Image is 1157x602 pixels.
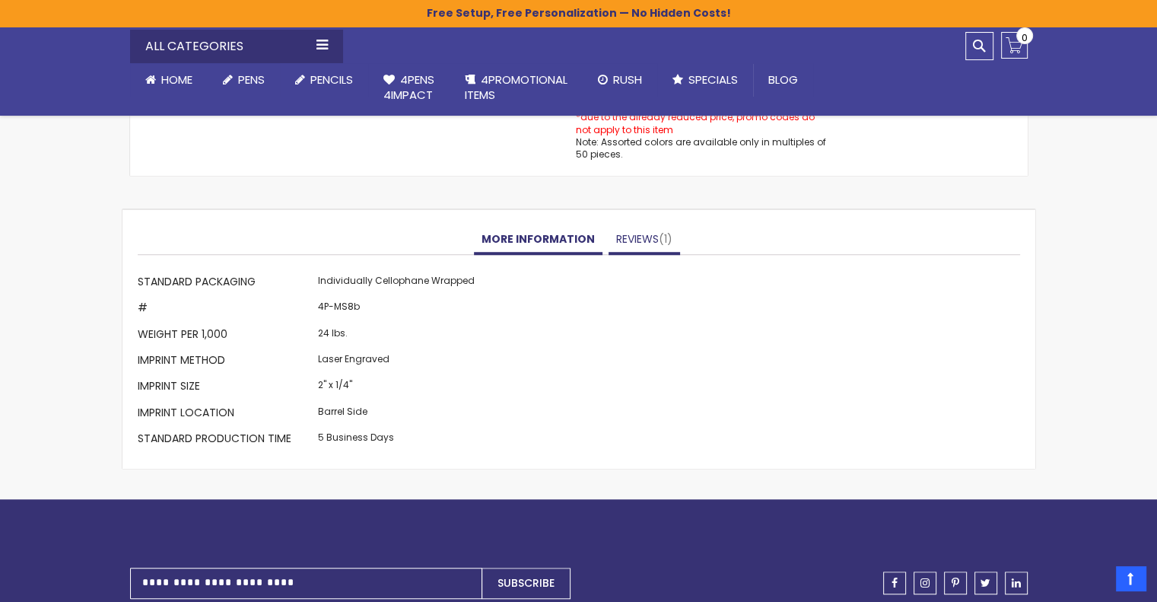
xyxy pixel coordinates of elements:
span: Pencils [310,72,353,88]
th: Weight per 1,000 [138,323,314,349]
th: Imprint Size [138,375,314,401]
td: 24 lbs. [314,323,478,349]
td: Individually Cellophane Wrapped [314,270,478,296]
a: Pens [208,63,280,97]
th: Imprint Method [138,349,314,375]
td: 4P-MS8b [314,297,478,323]
th: Standard Production Time [138,428,314,454]
a: 4PROMOTIONALITEMS [450,63,583,113]
a: Pencils [280,63,368,97]
span: Specials [688,72,738,88]
a: 4Pens4impact [368,63,450,113]
a: Rush [583,63,657,97]
a: 0 [1001,32,1028,59]
span: Subscribe [497,575,555,591]
span: Blog [768,72,798,88]
button: Subscribe [482,568,571,599]
span: Rush [613,72,642,88]
span: Home [161,72,192,88]
td: Barrel Side [314,401,478,427]
td: Laser Engraved [314,349,478,375]
span: 4Pens 4impact [383,72,434,103]
a: Specials [657,63,753,97]
span: Pens [238,72,265,88]
div: All Categories [130,30,343,63]
span: 1 [659,231,672,247]
span: Note: Assorted colors are available only in multiples of 50 pieces. [575,135,825,161]
span: 4PROMOTIONAL ITEMS [465,72,567,103]
span: 0 [1022,30,1028,45]
a: Home [130,63,208,97]
a: Reviews1 [609,225,680,255]
th: # [138,297,314,323]
a: More Information [474,225,602,255]
td: 2" x 1/4" [314,375,478,401]
font: *due to the already reduced price, promo codes do not apply to this item [575,110,814,135]
th: Imprint Location [138,401,314,427]
a: Blog [753,63,813,97]
td: 5 Business Days [314,428,478,454]
th: Standard Packaging [138,270,314,296]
